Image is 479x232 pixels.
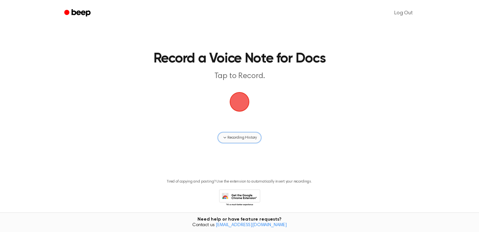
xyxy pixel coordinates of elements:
[388,5,419,21] a: Log Out
[114,71,365,82] p: Tap to Record.
[4,223,475,228] span: Contact us
[218,132,261,143] button: Recording History
[227,135,257,141] span: Recording History
[167,179,312,184] p: Tired of copying and pasting? Use the extension to automatically insert your recordings.
[60,7,96,20] a: Beep
[216,223,287,227] a: [EMAIL_ADDRESS][DOMAIN_NAME]
[73,52,406,66] h1: Record a Voice Note for Docs
[230,92,249,112] img: Beep Logo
